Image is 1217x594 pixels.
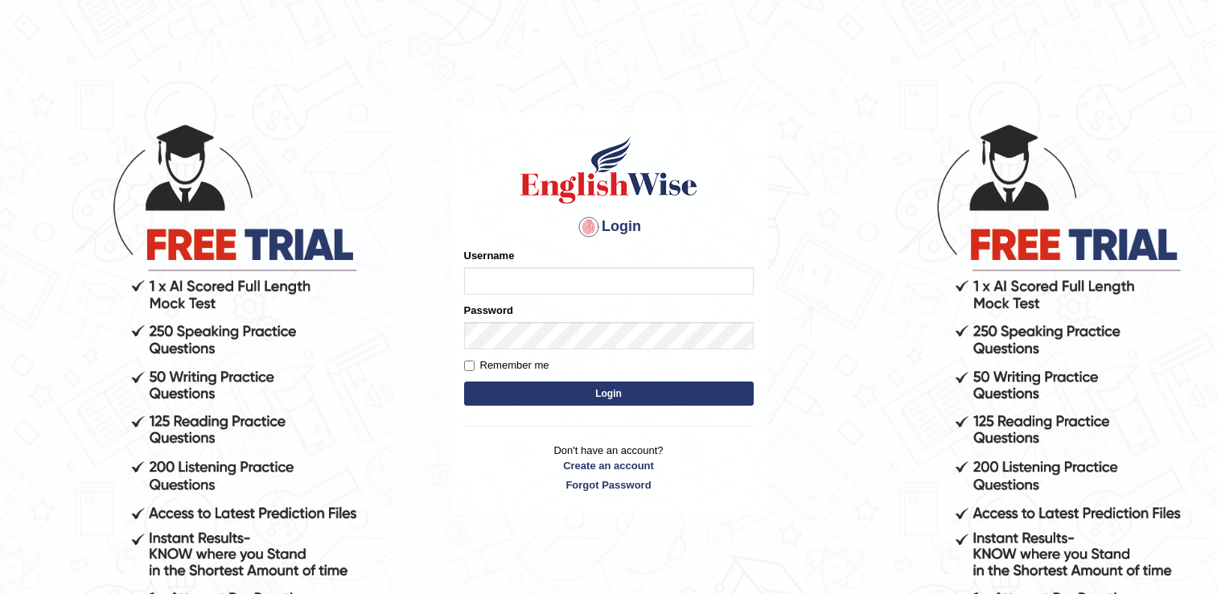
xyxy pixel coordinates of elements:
label: Password [464,303,513,318]
input: Remember me [464,361,475,371]
button: Login [464,382,754,406]
p: Don't have an account? [464,443,754,493]
a: Create an account [464,458,754,473]
a: Forgot Password [464,477,754,493]
img: Logo of English Wise sign in for intelligent practice with AI [517,134,701,206]
h4: Login [464,214,754,240]
label: Username [464,248,515,263]
label: Remember me [464,357,549,373]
